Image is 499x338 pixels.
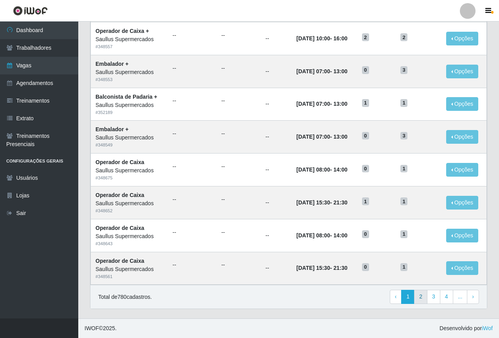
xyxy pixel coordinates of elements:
[362,263,369,271] span: 0
[95,273,163,280] div: # 348561
[221,163,256,171] ul: --
[95,43,163,50] div: # 348557
[296,232,347,239] strong: -
[446,130,478,144] button: Opções
[173,163,212,171] ul: --
[400,263,407,271] span: 1
[446,97,478,111] button: Opções
[400,66,407,74] span: 3
[95,199,163,208] div: Saullus Supermercados
[95,225,144,231] strong: Operador de Caixa
[221,228,256,237] ul: --
[401,290,414,304] a: 1
[400,230,407,238] span: 1
[95,126,128,132] strong: Embalador +
[296,199,347,206] strong: -
[95,76,163,83] div: # 348553
[400,99,407,107] span: 1
[333,134,348,140] time: 13:00
[446,32,478,45] button: Opções
[173,195,212,204] ul: --
[362,132,369,140] span: 0
[261,88,292,121] td: --
[362,99,369,107] span: 1
[296,35,330,42] time: [DATE] 10:00
[296,68,330,74] time: [DATE] 07:00
[440,290,453,304] a: 4
[400,132,407,140] span: 3
[261,252,292,285] td: --
[362,197,369,205] span: 1
[395,293,397,300] span: ‹
[95,265,163,273] div: Saullus Supermercados
[362,230,369,238] span: 0
[362,165,369,173] span: 0
[221,64,256,72] ul: --
[446,163,478,177] button: Opções
[95,232,163,240] div: Saullus Supermercados
[482,325,493,331] a: iWof
[390,290,479,304] nav: pagination
[362,66,369,74] span: 0
[95,109,163,116] div: # 352189
[261,121,292,154] td: --
[333,35,348,42] time: 16:00
[296,166,347,173] strong: -
[296,101,347,107] strong: -
[296,134,330,140] time: [DATE] 07:00
[173,130,212,138] ul: --
[414,290,427,304] a: 2
[446,229,478,242] button: Opções
[95,240,163,247] div: # 348643
[446,261,478,275] button: Opções
[296,265,330,271] time: [DATE] 15:30
[446,196,478,210] button: Opções
[261,186,292,219] td: --
[173,97,212,105] ul: --
[261,154,292,186] td: --
[296,101,330,107] time: [DATE] 07:00
[400,197,407,205] span: 1
[333,68,348,74] time: 13:00
[296,134,347,140] strong: -
[296,265,347,271] strong: -
[173,261,212,269] ul: --
[173,228,212,237] ul: --
[95,68,163,76] div: Saullus Supermercados
[95,159,144,165] strong: Operador de Caixa
[296,68,347,74] strong: -
[13,6,48,16] img: CoreUI Logo
[446,65,478,78] button: Opções
[98,293,152,301] p: Total de 780 cadastros.
[296,199,330,206] time: [DATE] 15:30
[390,290,402,304] a: Previous
[333,101,348,107] time: 13:00
[85,325,99,331] span: IWOF
[261,55,292,88] td: --
[95,61,128,67] strong: Embalador +
[296,166,330,173] time: [DATE] 08:00
[221,261,256,269] ul: --
[95,94,157,100] strong: Balconista de Padaria +
[440,324,493,333] span: Desenvolvido por
[85,324,117,333] span: © 2025 .
[221,195,256,204] ul: --
[221,130,256,138] ul: --
[261,219,292,252] td: --
[296,35,347,42] strong: -
[453,290,468,304] a: ...
[173,64,212,72] ul: --
[95,134,163,142] div: Saullus Supermercados
[95,142,163,148] div: # 348549
[95,28,149,34] strong: Operador de Caixa +
[427,290,440,304] a: 3
[173,31,212,40] ul: --
[95,208,163,214] div: # 348652
[296,232,330,239] time: [DATE] 08:00
[95,175,163,181] div: # 348675
[221,97,256,105] ul: --
[261,22,292,55] td: --
[472,293,474,300] span: ›
[467,290,479,304] a: Next
[221,31,256,40] ul: --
